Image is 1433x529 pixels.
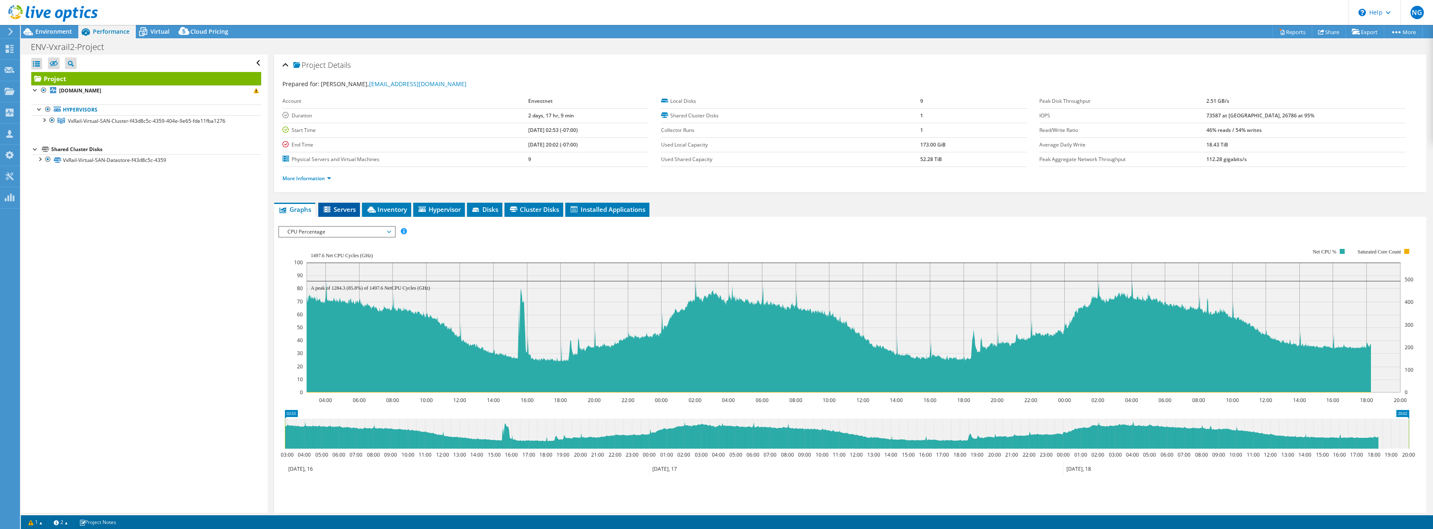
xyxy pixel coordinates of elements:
text: 60 [297,311,303,318]
span: Installed Applications [569,205,645,214]
text: 19:00 [971,451,984,458]
text: 100 [294,259,303,266]
text: 16:00 [919,451,932,458]
span: Servers [322,205,356,214]
span: CPU Percentage [283,227,390,237]
text: 06:00 [756,397,769,404]
text: 22:00 [622,397,634,404]
text: 02:00 [689,397,702,404]
h1: ENV-Vxrail2-Project [27,42,117,52]
b: 9 [920,97,923,104]
text: 0 [1405,389,1408,396]
text: 90 [297,272,303,279]
b: 173.00 GiB [920,141,946,148]
text: 01:00 [1074,451,1087,458]
text: 70 [297,298,303,305]
label: Duration [282,112,528,120]
text: 10 [297,376,303,383]
label: Collector Runs [661,126,920,134]
span: VxRail-Virtual-SAN-Cluster-f43d8c5c-4359-404e-9e65-fde11fba1276 [68,117,225,124]
b: 112.28 gigabits/s [1206,156,1247,163]
text: 18:00 [954,451,966,458]
text: 15:00 [488,451,501,458]
text: 14:00 [1298,451,1311,458]
span: Project [293,61,326,70]
text: 22:00 [609,451,622,458]
text: 03:00 [1109,451,1122,458]
text: 15:00 [1316,451,1329,458]
text: 200 [1405,344,1413,351]
text: 16:00 [1333,451,1346,458]
a: [EMAIL_ADDRESS][DOMAIN_NAME] [369,80,467,88]
b: 52.28 TiB [920,156,942,163]
a: VxRail-Virtual-SAN-Datastore-f43d8c5c-4359 [31,154,261,165]
text: 21:00 [1005,451,1018,458]
text: 08:00 [1195,451,1208,458]
text: 100 [1405,366,1413,373]
a: Project Notes [73,517,122,527]
text: 11:00 [833,451,846,458]
text: 05:00 [315,451,328,458]
text: 01:00 [660,451,673,458]
text: 12:00 [856,397,869,404]
b: 2.51 GB/s [1206,97,1229,104]
text: 10:00 [402,451,414,458]
text: 23:00 [1040,451,1053,458]
text: 09:00 [798,451,811,458]
text: 22:00 [1024,397,1037,404]
text: 16:00 [1326,397,1339,404]
label: Read/Write Ratio [1039,126,1206,134]
a: More [1384,25,1423,38]
span: Virtual [150,27,170,35]
text: 14:00 [487,397,500,404]
div: Shared Cluster Disks [51,144,261,154]
text: 07:00 [1178,451,1191,458]
text: 08:00 [367,451,380,458]
label: End Time [282,141,528,149]
text: 400 [1405,298,1413,305]
label: Local Disks [661,97,920,105]
a: Export [1346,25,1384,38]
span: Inventory [366,205,407,214]
text: 300 [1405,321,1413,328]
text: 16:00 [924,397,936,404]
b: 18.43 TiB [1206,141,1228,148]
text: 20 [297,363,303,370]
b: 9 [528,156,531,163]
b: 1 [920,112,923,119]
a: [DOMAIN_NAME] [31,85,261,96]
a: 2 [48,517,74,527]
text: 00:00 [1058,397,1071,404]
text: 20:00 [588,397,601,404]
text: 15:00 [902,451,915,458]
text: 12:00 [1259,397,1272,404]
label: IOPS [1039,112,1206,120]
a: More Information [282,175,331,182]
text: 10:00 [1226,397,1239,404]
text: 10:00 [823,397,836,404]
text: 500 [1405,276,1413,283]
text: 06:00 [1161,451,1173,458]
text: 20:00 [991,397,1004,404]
a: VxRail-Virtual-SAN-Cluster-f43d8c5c-4359-404e-9e65-fde11fba1276 [31,115,261,126]
text: 18:00 [554,397,567,404]
text: 06:00 [1158,397,1171,404]
text: 12:00 [436,451,449,458]
text: 06:00 [332,451,345,458]
label: Average Daily Write [1039,141,1206,149]
text: 18:00 [539,451,552,458]
text: 04:00 [712,451,725,458]
text: 21:00 [591,451,604,458]
b: 73587 at [GEOGRAPHIC_DATA], 26786 at 95% [1206,112,1314,119]
text: 13:00 [453,451,466,458]
text: 11:00 [419,451,432,458]
text: 19:00 [1385,451,1398,458]
text: 18:00 [1360,397,1373,404]
text: 17:00 [522,451,535,458]
text: 06:00 [746,451,759,458]
label: Physical Servers and Virtual Machines [282,155,528,164]
span: Hypervisor [417,205,461,214]
text: 30 [297,350,303,357]
text: 08:00 [386,397,399,404]
text: 06:00 [353,397,366,404]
